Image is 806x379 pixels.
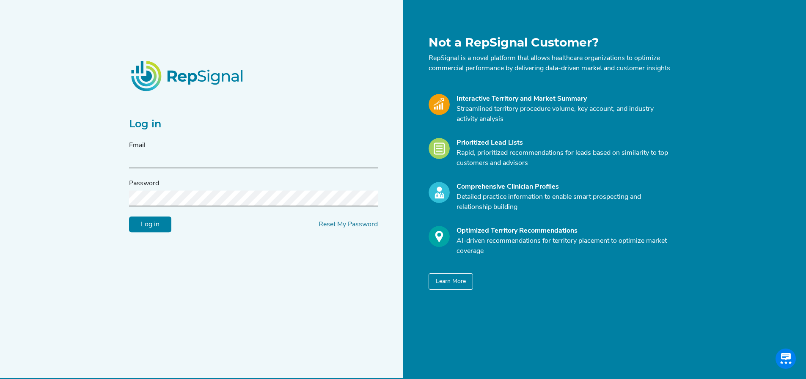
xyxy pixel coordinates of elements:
button: Learn More [429,273,473,290]
div: Interactive Territory and Market Summary [457,94,672,104]
p: Streamlined territory procedure volume, key account, and industry activity analysis [457,104,672,124]
img: Optimize_Icon.261f85db.svg [429,226,450,247]
img: Profile_Icon.739e2aba.svg [429,182,450,203]
label: Password [129,179,159,189]
p: Detailed practice information to enable smart prospecting and relationship building [457,192,672,212]
div: Comprehensive Clinician Profiles [457,182,672,192]
div: Optimized Territory Recommendations [457,226,672,236]
h1: Not a RepSignal Customer? [429,36,672,50]
div: Prioritized Lead Lists [457,138,672,148]
label: Email [129,140,146,151]
img: RepSignalLogo.20539ed3.png [121,50,255,101]
p: AI-driven recommendations for territory placement to optimize market coverage [457,236,672,256]
img: Leads_Icon.28e8c528.svg [429,138,450,159]
input: Log in [129,217,171,233]
h2: Log in [129,118,378,130]
img: Market_Icon.a700a4ad.svg [429,94,450,115]
a: Reset My Password [319,221,378,228]
p: Rapid, prioritized recommendations for leads based on similarity to top customers and advisors [457,148,672,168]
p: RepSignal is a novel platform that allows healthcare organizations to optimize commercial perform... [429,53,672,74]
